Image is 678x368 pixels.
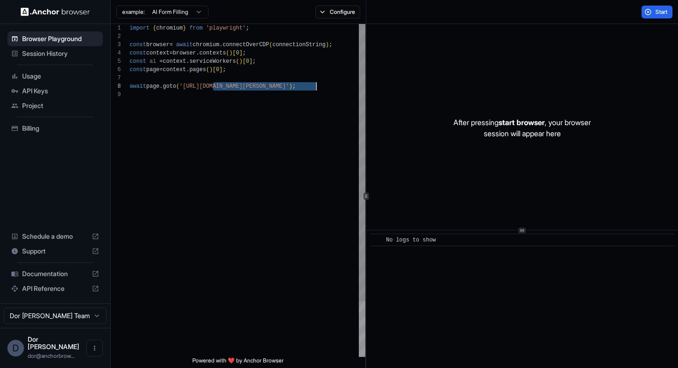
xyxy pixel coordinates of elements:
span: ; [292,83,296,90]
span: connectOverCDP [223,42,269,48]
span: API Reference [22,284,88,293]
span: Billing [22,124,99,133]
span: } [183,25,186,31]
div: Usage [7,69,103,84]
span: . [186,58,189,65]
button: Start [642,6,672,18]
div: API Reference [7,281,103,296]
span: Documentation [22,269,88,278]
div: D [7,340,24,356]
span: [ [213,66,216,73]
span: ] [219,66,222,73]
span: await [176,42,193,48]
div: Schedule a demo [7,229,103,244]
div: 6 [111,66,121,74]
span: 0 [236,50,239,56]
span: ) [239,58,243,65]
span: 0 [216,66,219,73]
div: API Keys [7,84,103,98]
span: await [130,83,146,90]
span: const [130,58,146,65]
span: = [169,50,172,56]
span: ​ [375,235,379,245]
span: connectionString [273,42,326,48]
span: ( [176,83,179,90]
span: Usage [22,72,99,81]
div: 2 [111,32,121,41]
span: const [130,66,146,73]
span: dor@anchorbrowser.io [28,352,75,359]
span: goto [163,83,176,90]
span: context [163,66,186,73]
span: Project [22,101,99,110]
span: import [130,25,149,31]
span: . [219,42,222,48]
span: ] [249,58,252,65]
span: ) [229,50,232,56]
span: const [130,50,146,56]
span: context [146,50,169,56]
span: . [186,66,189,73]
span: browser [173,50,196,56]
div: 7 [111,74,121,82]
p: After pressing , your browser session will appear here [453,117,591,139]
span: [ [243,58,246,65]
span: = [160,66,163,73]
div: Documentation [7,266,103,281]
span: '[URL][DOMAIN_NAME][PERSON_NAME]' [179,83,289,90]
span: chromium [193,42,220,48]
span: Start [655,8,668,16]
span: contexts [199,50,226,56]
span: ( [206,66,209,73]
span: = [169,42,172,48]
span: Browser Playground [22,34,99,43]
span: 'playwright' [206,25,246,31]
span: Powered with ❤️ by Anchor Browser [192,357,284,368]
span: ; [223,66,226,73]
div: Session History [7,46,103,61]
span: . [196,50,199,56]
div: Project [7,98,103,113]
div: Support [7,244,103,259]
span: ; [243,50,246,56]
span: chromium [156,25,183,31]
span: { [153,25,156,31]
button: Open menu [86,340,103,356]
span: ; [246,25,249,31]
span: start browser [499,118,545,127]
span: Schedule a demo [22,232,88,241]
span: Session History [22,49,99,58]
div: 8 [111,82,121,90]
span: ] [239,50,243,56]
span: Support [22,247,88,256]
span: No logs to show [386,237,436,243]
span: page [146,66,160,73]
img: Anchor Logo [21,7,90,16]
div: 1 [111,24,121,32]
span: 0 [246,58,249,65]
span: pages [190,66,206,73]
span: ; [329,42,332,48]
span: ; [253,58,256,65]
div: 9 [111,90,121,99]
span: . [160,83,163,90]
div: 4 [111,49,121,57]
span: ) [209,66,213,73]
span: ) [326,42,329,48]
span: context [163,58,186,65]
div: Billing [7,121,103,136]
span: browser [146,42,169,48]
div: 5 [111,57,121,66]
button: Configure [315,6,360,18]
span: ( [269,42,273,48]
span: page [146,83,160,90]
span: Dor Dankner [28,335,79,350]
div: Browser Playground [7,31,103,46]
div: 3 [111,41,121,49]
span: ai [149,58,156,65]
span: [ [232,50,236,56]
span: = [160,58,163,65]
span: ) [289,83,292,90]
span: example: [122,8,145,16]
span: ( [236,58,239,65]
